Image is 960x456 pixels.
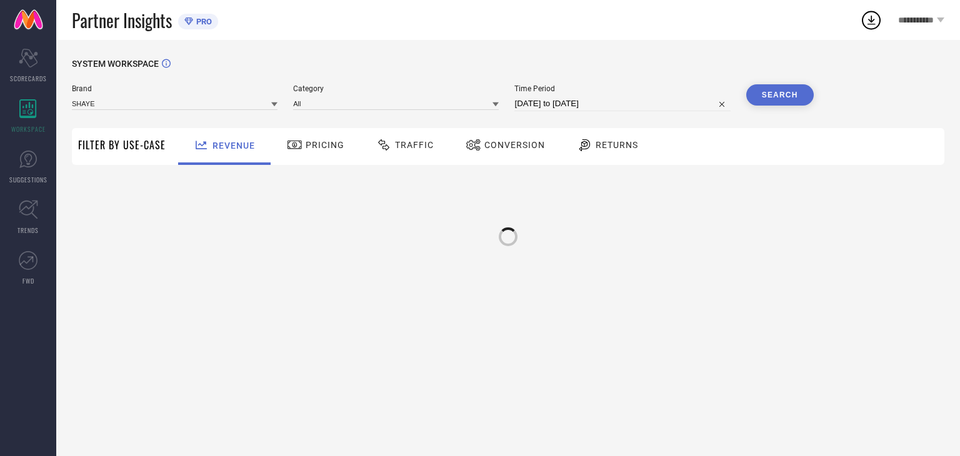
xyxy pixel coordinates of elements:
[193,17,212,26] span: PRO
[11,124,46,134] span: WORKSPACE
[212,141,255,151] span: Revenue
[72,7,172,33] span: Partner Insights
[22,276,34,285] span: FWD
[484,140,545,150] span: Conversion
[306,140,344,150] span: Pricing
[514,84,730,93] span: Time Period
[514,96,730,111] input: Select time period
[293,84,499,93] span: Category
[9,175,47,184] span: SUGGESTIONS
[746,84,814,106] button: Search
[78,137,166,152] span: Filter By Use-Case
[72,84,277,93] span: Brand
[17,226,39,235] span: TRENDS
[10,74,47,83] span: SCORECARDS
[72,59,159,69] span: SYSTEM WORKSPACE
[395,140,434,150] span: Traffic
[860,9,882,31] div: Open download list
[596,140,638,150] span: Returns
